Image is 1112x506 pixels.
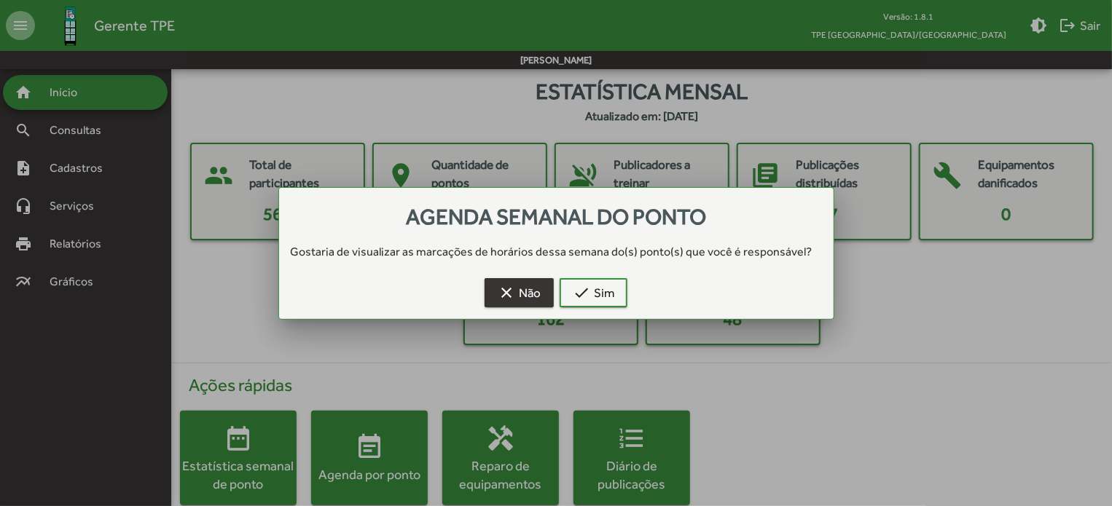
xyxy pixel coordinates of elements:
mat-icon: clear [498,284,515,301]
span: Agenda semanal do ponto [406,204,706,229]
mat-icon: check [573,284,590,301]
span: Não [498,280,541,306]
button: Sim [560,278,627,307]
div: Gostaria de visualizar as marcações de horários dessa semana do(s) ponto(s) que você é responsável? [279,243,834,261]
span: Sim [573,280,614,306]
button: Não [485,278,554,307]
